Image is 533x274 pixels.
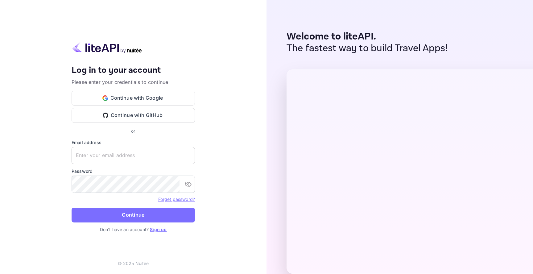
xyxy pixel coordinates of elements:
input: Enter your email address [72,147,195,164]
button: Continue [72,208,195,222]
p: Don't have an account? [72,226,195,233]
p: Welcome to liteAPI. [287,31,448,43]
label: Password [72,168,195,174]
h4: Log in to your account [72,65,195,76]
button: toggle password visibility [182,178,194,190]
p: or [131,128,135,134]
button: Continue with GitHub [72,108,195,123]
button: Continue with Google [72,91,195,106]
p: The fastest way to build Travel Apps! [287,43,448,54]
img: liteapi [72,41,143,53]
a: Sign up [150,227,167,232]
a: Forget password? [158,197,195,202]
p: Please enter your credentials to continue [72,78,195,86]
label: Email address [72,139,195,146]
p: © 2025 Nuitee [118,260,149,267]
